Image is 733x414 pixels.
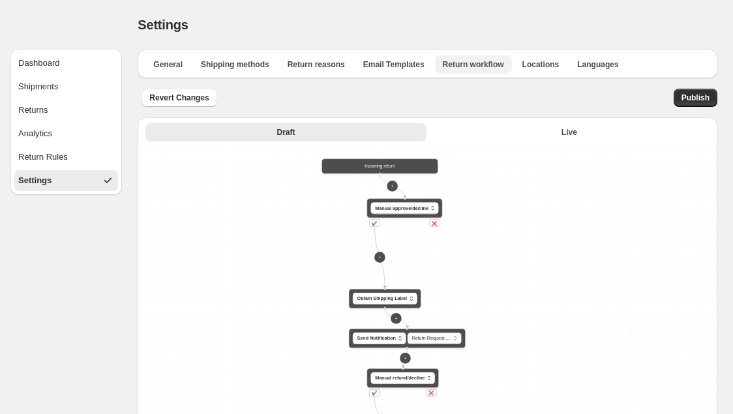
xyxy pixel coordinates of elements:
[138,18,188,32] span: Settings
[353,333,406,344] button: Send Notification
[387,181,398,192] button: +
[357,295,408,302] span: Obtain Shipping Label
[201,59,269,70] span: Shipping methods
[14,53,118,74] button: Dashboard
[371,202,439,214] button: Manual approve/decline
[18,174,52,187] div: Settings
[142,89,217,107] button: Revert Changes
[14,170,118,191] button: Settings
[349,289,421,308] div: Obtain Shipping Label
[363,59,425,70] span: Email Templates
[322,158,438,173] div: Incoming return
[18,151,68,164] div: Return Rules
[357,334,396,342] span: Send Notification
[277,127,295,138] span: Draft
[404,349,408,368] g: Edge from 9a827cfa-a444-4982-82df-eb187488bf44 to 4c0ab47e-078b-4533-ab54-f0f9f915cb86
[522,59,560,70] span: Locations
[14,76,118,97] button: Shipments
[18,104,48,117] div: Returns
[674,89,717,107] button: Publish
[18,57,60,70] div: Dashboard
[149,93,209,103] span: Revert Changes
[681,93,710,103] span: Publish
[349,329,466,348] div: Send Notification
[18,80,58,93] div: Shipments
[430,219,441,226] div: ❌
[374,252,385,263] button: +
[577,59,618,70] span: Languages
[426,389,438,396] div: ❌
[367,198,443,218] div: Manual approve/decline✔️❌
[380,175,405,198] g: Edge from default_start to default_flag
[367,368,440,388] div: Manual refund/decline✔️❌
[326,162,434,170] div: Incoming return
[14,100,118,121] button: Returns
[391,313,402,324] button: +
[145,123,426,141] button: Draft version
[376,205,429,212] span: Manual approve/decline
[443,59,504,70] span: Return workflow
[18,127,52,140] div: Analytics
[14,147,118,168] button: Return Rules
[353,293,417,304] button: Obtain Shipping Label
[371,372,435,384] button: Manual refund/decline
[153,59,183,70] span: General
[14,123,118,144] button: Analytics
[429,123,710,141] button: Live version
[288,59,345,70] span: Return reasons
[385,309,408,328] g: Edge from d40bdf33-071f-486a-b4d6-bd318f8da28e to 9a827cfa-a444-4982-82df-eb187488bf44
[376,374,425,381] span: Manual refund/decline
[400,353,411,364] button: +
[561,127,577,138] span: Live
